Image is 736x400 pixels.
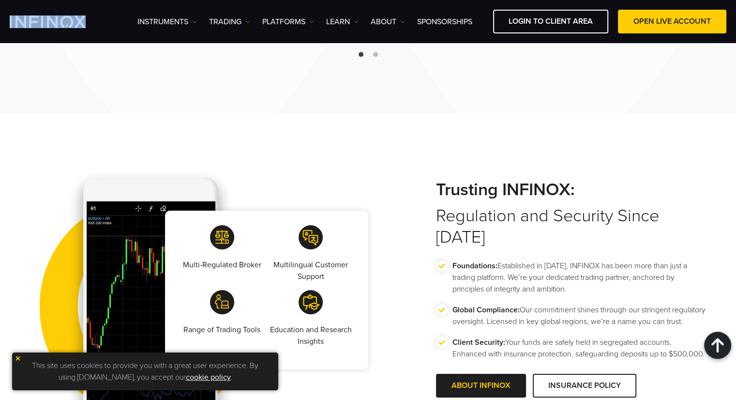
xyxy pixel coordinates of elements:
[452,304,707,327] p: Our commitment shines through our stringent regulatory oversight. Licensed in key global regions,...
[268,259,353,282] p: Multilingual Customer Support
[268,324,353,347] p: Education and Research Insights
[373,52,378,57] span: Go to slide 2
[15,355,21,362] img: yellow close icon
[436,179,707,200] strong: Trusting INFINOX:
[452,337,707,360] p: Your funds are safely held in segregated accounts. Enhanced with insurance protection, safeguardi...
[17,357,273,385] p: This site uses cookies to provide you with a great user experience. By using [DOMAIN_NAME], you a...
[10,15,108,28] a: INFINOX Logo
[262,16,314,28] a: PLATFORMS
[452,305,520,315] strong: Global Compliance:
[209,16,250,28] a: TRADING
[371,16,405,28] a: ABOUT
[452,260,707,295] p: Established in [DATE], INFINOX has been more than just a trading platform. We’re your dedicated t...
[436,374,526,398] a: ABOUT INFINOX
[618,10,726,33] a: OPEN LIVE ACCOUNT
[493,10,608,33] a: LOGIN TO CLIENT AREA
[186,372,231,382] a: cookie policy
[183,324,260,336] p: Range of Trading Tools
[359,52,363,57] span: Go to slide 1
[452,338,505,347] strong: Client Security:
[533,374,636,398] a: INSURANCE POLICY
[452,261,497,271] strong: Foundations:
[183,259,261,271] p: Multi-Regulated Broker
[137,16,197,28] a: Instruments
[417,16,472,28] a: SPONSORSHIPS
[436,179,707,248] h2: Regulation and Security Since [DATE]
[326,16,359,28] a: Learn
